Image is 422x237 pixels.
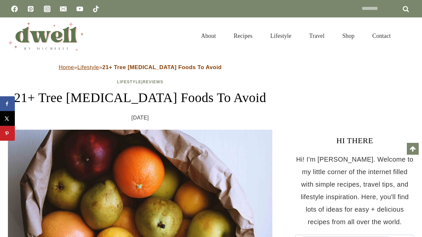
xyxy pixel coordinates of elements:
strong: 21+ Tree [MEDICAL_DATA] Foods To Avoid [102,64,222,70]
a: Home [59,64,74,70]
p: Hi! I'm [PERSON_NAME]. Welcome to my little corner of the internet filled with simple recipes, tr... [295,153,414,228]
a: YouTube [73,2,86,15]
button: View Search Form [403,30,414,41]
a: Lifestyle [77,64,99,70]
a: Lifestyle [117,80,141,84]
a: Scroll to top [407,143,419,155]
h3: HI THERE [295,135,414,146]
nav: Primary Navigation [192,24,400,47]
a: Facebook [8,2,21,15]
a: Recipes [225,24,261,47]
a: Travel [300,24,333,47]
a: Reviews [143,80,163,84]
h1: 21+ Tree [MEDICAL_DATA] Foods To Avoid [8,88,272,108]
a: Lifestyle [261,24,300,47]
a: Email [57,2,70,15]
span: | [117,80,163,84]
a: Instagram [41,2,54,15]
span: » » [59,64,222,70]
a: TikTok [89,2,103,15]
a: Pinterest [24,2,37,15]
time: [DATE] [132,113,149,123]
a: Shop [333,24,363,47]
a: About [192,24,225,47]
img: DWELL by michelle [8,21,84,51]
a: Contact [363,24,400,47]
